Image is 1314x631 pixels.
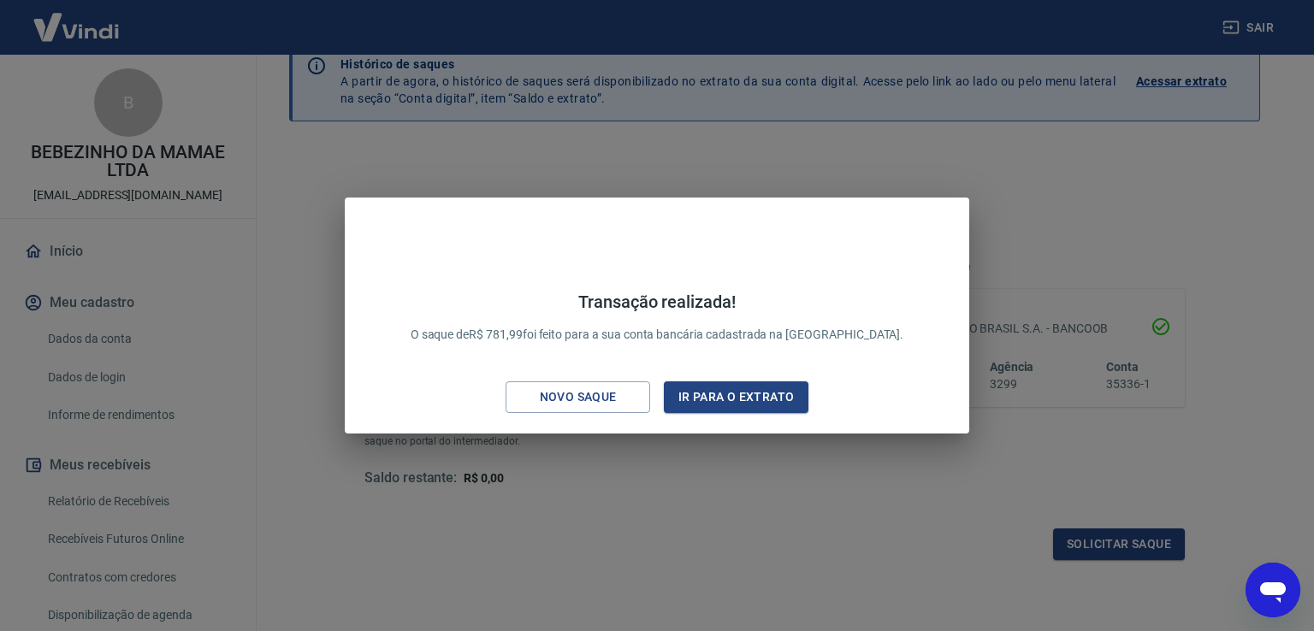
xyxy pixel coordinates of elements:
[1246,563,1300,617] iframe: Botão para abrir a janela de mensagens
[664,381,808,413] button: Ir para o extrato
[519,386,637,408] div: Novo saque
[411,292,904,312] h4: Transação realizada!
[506,381,650,413] button: Novo saque
[411,292,904,344] p: O saque de R$ 781,99 foi feito para a sua conta bancária cadastrada na [GEOGRAPHIC_DATA].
